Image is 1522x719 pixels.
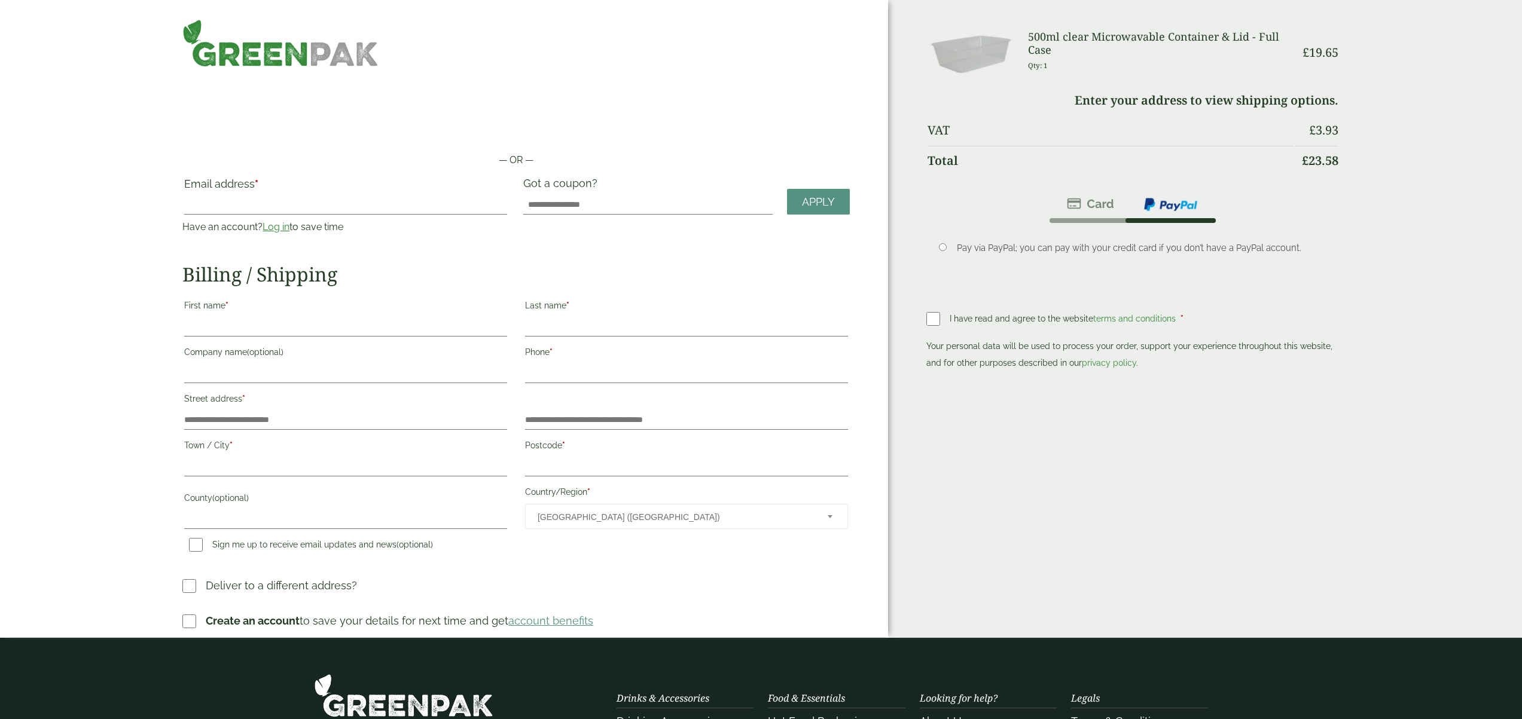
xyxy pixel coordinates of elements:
abbr: required [562,440,565,450]
span: I have read and agree to the website [950,314,1178,323]
span: (optional) [247,347,283,357]
img: GreenPak Supplies [314,674,493,717]
img: stripe.png [1067,197,1114,211]
p: Deliver to a different address? [206,577,357,593]
label: Email address [184,179,507,195]
span: Country/Region [525,504,848,529]
label: Street address [184,390,507,411]
span: (optional) [212,493,249,503]
label: Company name [184,344,507,364]
abbr: required [566,301,569,310]
p: to save your details for next time and get [206,613,593,629]
bdi: 23.58 [1302,152,1338,169]
abbr: required [1181,314,1184,323]
abbr: required [230,440,233,450]
bdi: 3.93 [1309,122,1338,138]
iframe: Secure payment button frame [182,115,849,139]
label: Country/Region [525,484,848,504]
span: Apply [802,195,835,209]
bdi: 19.65 [1303,44,1338,60]
label: Last name [525,297,848,317]
a: Apply [787,189,850,215]
label: Sign me up to receive email updates and news [184,540,438,553]
span: United Kingdom (UK) [538,504,812,530]
p: Your personal data will be used to process your order, support your experience throughout this we... [926,338,1340,371]
p: — OR — [182,153,849,167]
label: Got a coupon? [523,177,602,195]
th: Total [928,146,1294,175]
span: £ [1302,152,1309,169]
label: County [184,489,507,510]
abbr: required [225,301,228,310]
small: Qty: 1 [1028,61,1048,70]
img: GreenPak Supplies [182,19,378,67]
abbr: required [255,178,258,190]
a: Log in [263,221,289,232]
h3: 500ml clear Microwavable Container & Lid - Full Case [1028,30,1294,56]
input: Sign me up to receive email updates and news(optional) [189,538,203,552]
span: £ [1309,122,1316,138]
abbr: required [242,394,245,403]
th: VAT [928,116,1294,145]
h2: Billing / Shipping [182,263,849,286]
abbr: required [550,347,553,357]
abbr: required [587,487,590,497]
label: Phone [525,344,848,364]
p: Have an account? to save time [182,220,509,234]
td: Enter your address to view shipping options. [928,86,1338,115]
label: Town / City [184,437,507,457]
strong: Create an account [206,614,300,627]
iframe: PayPal [926,375,1340,408]
span: £ [1303,44,1309,60]
a: privacy policy [1082,358,1136,368]
label: Postcode [525,437,848,457]
label: First name [184,297,507,317]
a: account benefits [508,614,593,627]
span: (optional) [396,540,433,549]
p: Pay via PayPal; you can pay with your credit card if you don’t have a PayPal account. [957,241,1321,255]
img: ppcp-gateway.png [1143,197,1198,212]
a: terms and conditions [1093,314,1176,323]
